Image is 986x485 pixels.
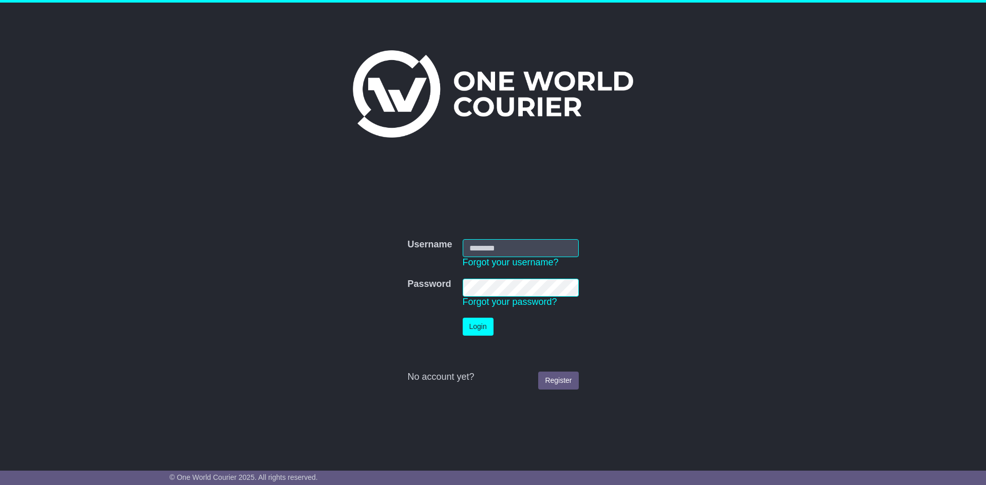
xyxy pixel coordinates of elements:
a: Forgot your password? [463,297,557,307]
button: Login [463,318,494,336]
label: Password [407,279,451,290]
img: One World [353,50,633,138]
div: No account yet? [407,372,578,383]
a: Forgot your username? [463,257,559,267]
span: © One World Courier 2025. All rights reserved. [169,473,318,481]
a: Register [538,372,578,390]
label: Username [407,239,452,250]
